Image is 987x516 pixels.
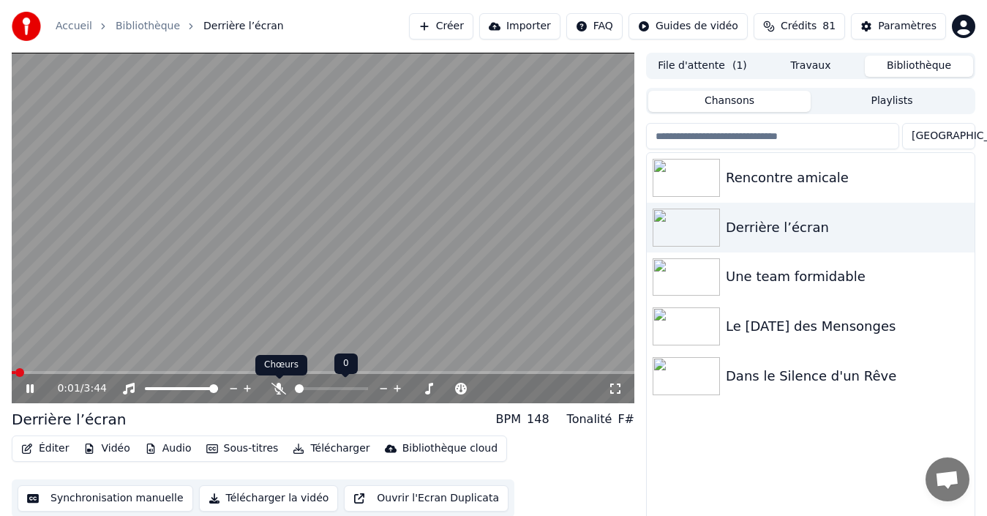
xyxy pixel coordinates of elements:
[56,19,284,34] nav: breadcrumb
[865,56,973,77] button: Bibliothèque
[57,381,92,396] div: /
[334,354,358,374] div: 0
[409,13,473,40] button: Créer
[402,441,498,456] div: Bibliothèque cloud
[754,13,845,40] button: Crédits81
[12,409,126,430] div: Derrière l’écran
[757,56,865,77] button: Travaux
[116,19,180,34] a: Bibliothèque
[811,91,973,112] button: Playlists
[822,19,836,34] span: 81
[496,411,521,428] div: BPM
[18,485,193,512] button: Synchronisation manuelle
[726,266,969,287] div: Une team formidable
[648,56,757,77] button: File d'attente
[781,19,817,34] span: Crédits
[567,411,612,428] div: Tonalité
[926,457,969,501] div: Ouvrir le chat
[287,438,375,459] button: Télécharger
[56,19,92,34] a: Accueil
[726,316,969,337] div: Le [DATE] des Mensonges
[139,438,198,459] button: Audio
[255,355,307,375] div: Chœurs
[726,366,969,386] div: Dans le Silence d'un Rêve
[12,12,41,41] img: youka
[15,438,75,459] button: Éditer
[527,411,549,428] div: 148
[57,381,80,396] span: 0:01
[84,381,107,396] span: 3:44
[78,438,135,459] button: Vidéo
[199,485,339,512] button: Télécharger la vidéo
[566,13,623,40] button: FAQ
[200,438,285,459] button: Sous-titres
[628,13,748,40] button: Guides de vidéo
[618,411,634,428] div: F#
[344,485,508,512] button: Ouvrir l'Ecran Duplicata
[726,168,969,188] div: Rencontre amicale
[851,13,946,40] button: Paramètres
[878,19,937,34] div: Paramètres
[726,217,969,238] div: Derrière l’écran
[732,59,747,73] span: ( 1 )
[203,19,284,34] span: Derrière l’écran
[648,91,811,112] button: Chansons
[479,13,560,40] button: Importer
